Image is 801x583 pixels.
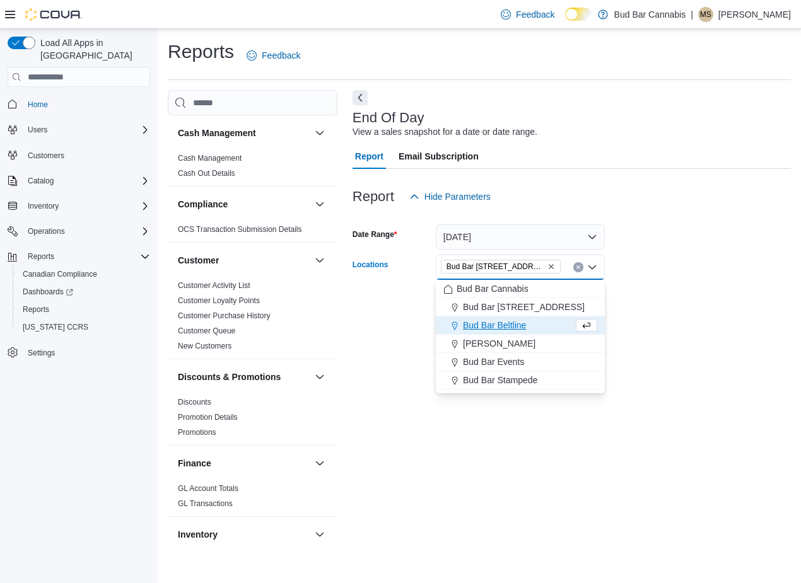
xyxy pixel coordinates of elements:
span: Settings [23,345,150,361]
span: Hide Parameters [424,190,491,203]
span: Users [28,125,47,135]
span: Bud Bar [STREET_ADDRESS] [447,260,545,273]
button: Compliance [312,197,327,212]
a: Dashboards [13,283,155,301]
span: MS [700,7,711,22]
label: Locations [353,260,389,270]
button: Clear input [573,262,583,272]
p: Bud Bar Cannabis [614,7,686,22]
button: Catalog [3,172,155,190]
button: Bud Bar Events [436,353,605,371]
span: GL Account Totals [178,483,238,494]
button: [PERSON_NAME] [436,335,605,353]
h3: Discounts & Promotions [178,371,281,383]
div: Compliance [168,222,337,242]
p: | [691,7,693,22]
div: Discounts & Promotions [168,395,337,445]
button: Catalog [23,173,59,188]
a: GL Transactions [178,499,233,508]
span: GL Transactions [178,499,233,509]
button: Discounts & Promotions [312,369,327,384]
a: OCS Transaction Submission Details [178,225,302,234]
a: Promotions [178,428,216,437]
a: Canadian Compliance [18,267,102,282]
button: Finance [312,456,327,471]
span: Cash Out Details [178,168,235,178]
button: Cash Management [312,125,327,141]
input: Dark Mode [565,8,592,21]
a: Feedback [242,43,305,68]
span: Reports [23,304,49,315]
span: Catalog [23,173,150,188]
label: Date Range [353,229,397,240]
a: New Customers [178,342,231,350]
span: Reports [28,251,54,262]
span: Bud Bar 14 ST NW [441,260,561,274]
span: Catalog [28,176,54,186]
div: Choose from the following options [436,280,605,390]
span: [US_STATE] CCRS [23,322,88,332]
span: OCS Transaction Submission Details [178,224,302,234]
span: Email Subscription [399,144,479,169]
span: Operations [28,226,65,236]
button: Remove Bud Bar 14 ST NW from selection in this group [547,263,555,270]
span: Promotion Details [178,412,238,422]
h3: Report [353,189,394,204]
button: Operations [3,222,155,240]
span: Customers [28,151,64,161]
span: Home [28,100,48,110]
h3: Customer [178,254,219,267]
button: Close list of options [587,262,597,272]
button: Canadian Compliance [13,265,155,283]
button: Inventory [3,197,155,215]
button: Reports [13,301,155,318]
button: Users [23,122,52,137]
button: Finance [178,457,310,470]
span: Washington CCRS [18,320,150,335]
h3: Inventory [178,528,218,541]
a: Reports [18,302,54,317]
button: Discounts & Promotions [178,371,310,383]
a: Customer Queue [178,326,235,335]
div: Customer [168,278,337,359]
button: Customers [3,146,155,165]
span: Discounts [178,397,211,407]
span: Users [23,122,150,137]
a: Home [23,97,53,112]
span: Promotions [178,427,216,437]
button: Inventory [23,199,64,214]
span: New Customers [178,341,231,351]
button: Reports [23,249,59,264]
button: Cash Management [178,127,310,139]
p: [PERSON_NAME] [718,7,791,22]
a: [US_STATE] CCRS [18,320,93,335]
span: Cash Management [178,153,242,163]
button: Hide Parameters [404,184,496,209]
button: Reports [3,248,155,265]
span: Customer Queue [178,326,235,336]
button: [DATE] [436,224,605,250]
span: Canadian Compliance [18,267,150,282]
span: Dashboards [23,287,73,297]
img: Cova [25,8,82,21]
h3: Cash Management [178,127,256,139]
button: Settings [3,343,155,362]
button: Home [3,95,155,113]
span: Customer Loyalty Points [178,296,260,306]
div: View a sales snapshot for a date or date range. [353,125,537,139]
div: Matt S [698,7,713,22]
span: Report [355,144,383,169]
span: Bud Bar Beltline [463,319,526,332]
span: Dashboards [18,284,150,299]
a: Customer Purchase History [178,311,271,320]
div: Cash Management [168,151,337,186]
button: Bud Bar [STREET_ADDRESS] [436,298,605,316]
span: Bud Bar [STREET_ADDRESS] [463,301,585,313]
a: Dashboards [18,284,78,299]
span: [PERSON_NAME] [463,337,535,350]
span: Reports [18,302,150,317]
button: Next [353,90,368,105]
a: Cash Out Details [178,169,235,178]
span: Inventory [23,199,150,214]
